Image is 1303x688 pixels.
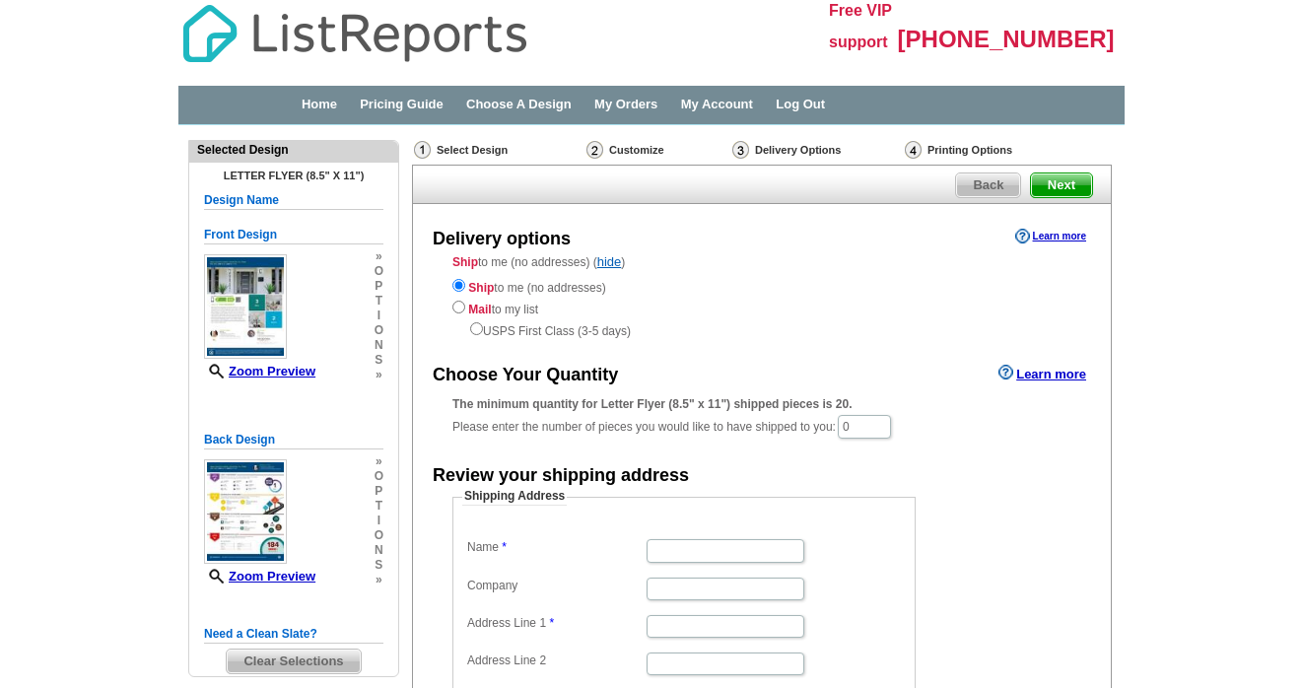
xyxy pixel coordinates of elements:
[452,318,1071,340] div: USPS First Class (3-5 days)
[375,469,383,484] span: o
[433,463,689,489] div: Review your shipping address
[468,281,494,295] strong: Ship
[375,279,383,294] span: p
[375,573,383,587] span: »
[375,484,383,499] span: p
[467,539,645,556] label: Name
[204,364,315,378] a: Zoom Preview
[204,254,287,359] img: small-thumb.jpg
[584,140,730,160] div: Customize
[467,653,645,669] label: Address Line 2
[375,294,383,309] span: t
[462,488,567,506] legend: Shipping Address
[467,578,645,594] label: Company
[375,249,383,264] span: »
[375,499,383,514] span: t
[375,264,383,279] span: o
[433,363,618,388] div: Choose Your Quantity
[681,97,753,111] a: My Account
[1015,229,1086,244] a: Learn more
[189,141,398,159] div: Selected Design
[903,140,1078,160] div: Printing Options
[414,141,431,159] img: Select Design
[998,365,1086,380] a: Learn more
[204,431,383,449] h5: Back Design
[375,368,383,382] span: »
[466,97,572,111] a: Choose A Design
[956,173,1020,197] span: Back
[204,226,383,244] h5: Front Design
[597,254,622,269] a: hide
[375,543,383,558] span: n
[360,97,444,111] a: Pricing Guide
[204,170,383,181] h4: Letter Flyer (8.5" x 11")
[375,353,383,368] span: s
[204,459,287,564] img: small-thumb.jpg
[776,97,825,111] a: Log Out
[375,338,383,353] span: n
[732,141,749,159] img: Delivery Options
[433,227,571,252] div: Delivery options
[375,558,383,573] span: s
[898,26,1115,52] span: [PHONE_NUMBER]
[375,528,383,543] span: o
[204,625,383,644] h5: Need a Clean Slate?
[905,141,922,159] img: Printing Options & Summary
[829,2,892,50] span: Free VIP support
[468,303,491,316] strong: Mail
[586,141,603,159] img: Customize
[452,395,1071,413] div: The minimum quantity for Letter Flyer (8.5" x 11") shipped pieces is 20.
[467,615,645,632] label: Address Line 1
[452,255,478,269] strong: Ship
[413,253,1111,340] div: to me (no addresses) ( )
[452,395,1071,441] div: Please enter the number of pieces you would like to have shipped to you:
[412,140,584,165] div: Select Design
[375,514,383,528] span: i
[375,309,383,323] span: i
[204,191,383,210] h5: Design Name
[375,454,383,469] span: »
[204,569,315,584] a: Zoom Preview
[955,172,1021,198] a: Back
[1031,173,1092,197] span: Next
[452,275,1071,340] div: to me (no addresses) to my list
[227,650,360,673] span: Clear Selections
[375,323,383,338] span: o
[594,97,657,111] a: My Orders
[302,97,337,111] a: Home
[730,140,903,165] div: Delivery Options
